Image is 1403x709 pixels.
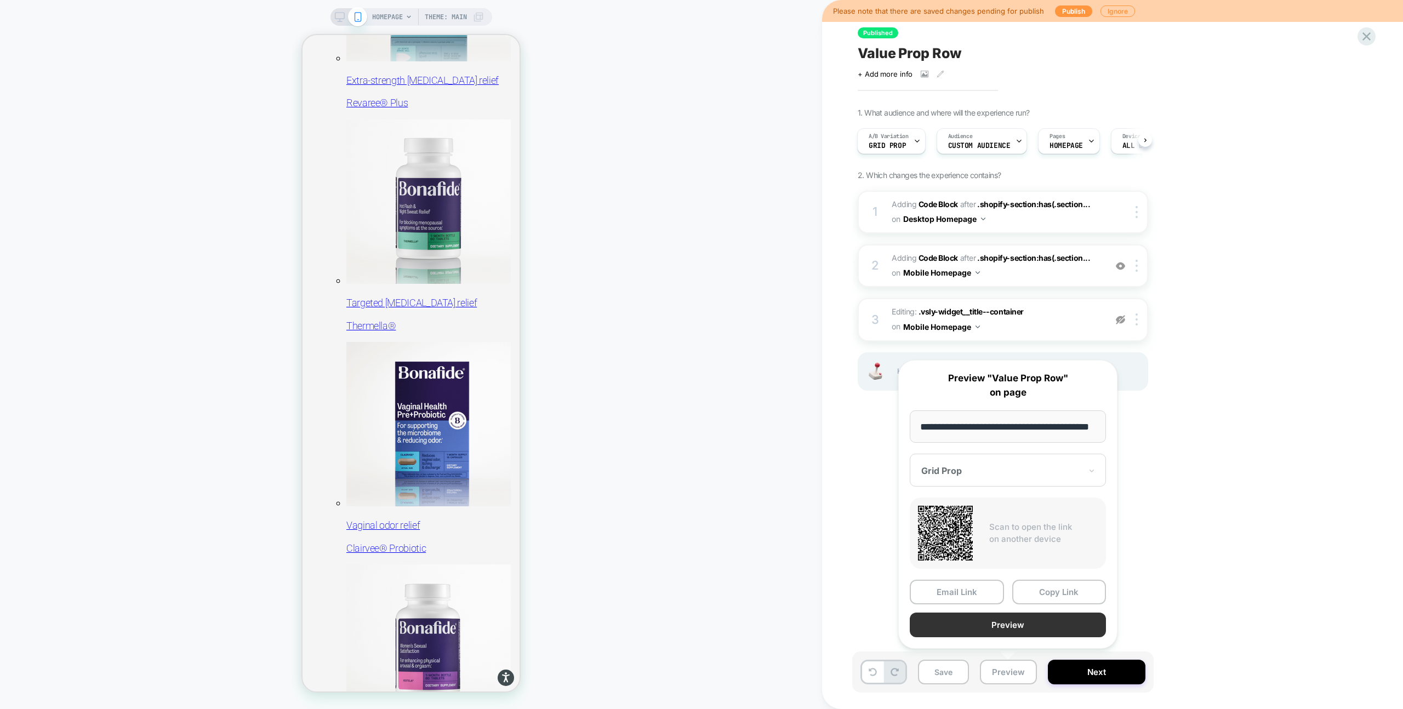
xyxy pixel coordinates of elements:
button: Desktop Homepage [903,211,985,227]
img: Joystick [864,363,886,380]
span: on [892,212,900,226]
span: Pages [1050,133,1065,140]
span: + Add more info [858,70,912,78]
span: Audience [948,133,973,140]
p: Targeted [MEDICAL_DATA] relief [44,261,217,274]
p: Vaginal odor relief [44,484,217,496]
b: Code Block [919,253,958,262]
img: eye [1116,315,1125,324]
span: Value Prop Row [858,45,961,61]
span: Grid Prop [869,142,906,150]
img: down arrow [976,271,980,274]
p: Scan to open the link on another device [989,521,1098,546]
span: on [892,266,900,279]
span: A/B Variation [869,133,909,140]
p: Extra-strength [MEDICAL_DATA] relief [44,39,217,52]
button: Preview [910,613,1106,637]
span: on [892,319,900,333]
p: Preview "Value Prop Row" on page [910,371,1106,399]
button: Email Link [910,580,1004,604]
button: Next [1048,660,1145,684]
span: AFTER [960,253,976,262]
button: Mobile Homepage [903,319,980,335]
span: ALL DEVICES [1122,142,1168,150]
span: Devices [1122,133,1144,140]
button: Ignore [1100,5,1135,17]
div: 3 [870,309,881,331]
button: Preview [980,660,1037,684]
img: close [1136,313,1138,325]
button: Copy Link [1012,580,1107,604]
img: crossed eye [1116,261,1125,271]
span: Editing : [892,305,1100,334]
a: Clairvee Probiotic Vaginal odor relief Clairvee® Probiotic [44,307,217,519]
img: down arrow [976,325,980,328]
button: Publish [1055,5,1092,17]
img: Ristela [44,529,208,694]
p: Revaree® Plus [44,61,217,74]
p: Thermella® [44,284,217,297]
span: Adding [892,199,958,209]
img: close [1136,206,1138,218]
span: .shopify-section:has(.section... [977,253,1090,262]
img: Thermella [44,84,208,249]
span: 1. What audience and where will the experience run? [858,108,1029,117]
span: HOMEPAGE [1050,142,1083,150]
div: 2 [870,255,881,277]
span: Custom Audience [948,142,1011,150]
span: .vsly-widget__title--container [919,307,1024,316]
img: down arrow [981,218,985,220]
img: Clairvee Probiotic [44,307,208,471]
span: 2. Which changes the experience contains? [858,170,1001,180]
div: 1 [870,201,881,223]
span: HOMEPAGE [372,8,403,26]
a: Thermella Targeted [MEDICAL_DATA] relief Thermella® [44,84,217,297]
button: Mobile Homepage [903,265,980,281]
p: Clairvee® Probiotic [44,507,217,519]
span: Theme: MAIN [425,8,467,26]
img: close [1136,260,1138,272]
span: Adding [892,253,958,262]
span: AFTER [960,199,976,209]
b: Code Block [919,199,958,209]
span: Published [858,27,898,38]
span: .shopify-section:has(.section... [977,199,1090,209]
button: Save [918,660,969,684]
